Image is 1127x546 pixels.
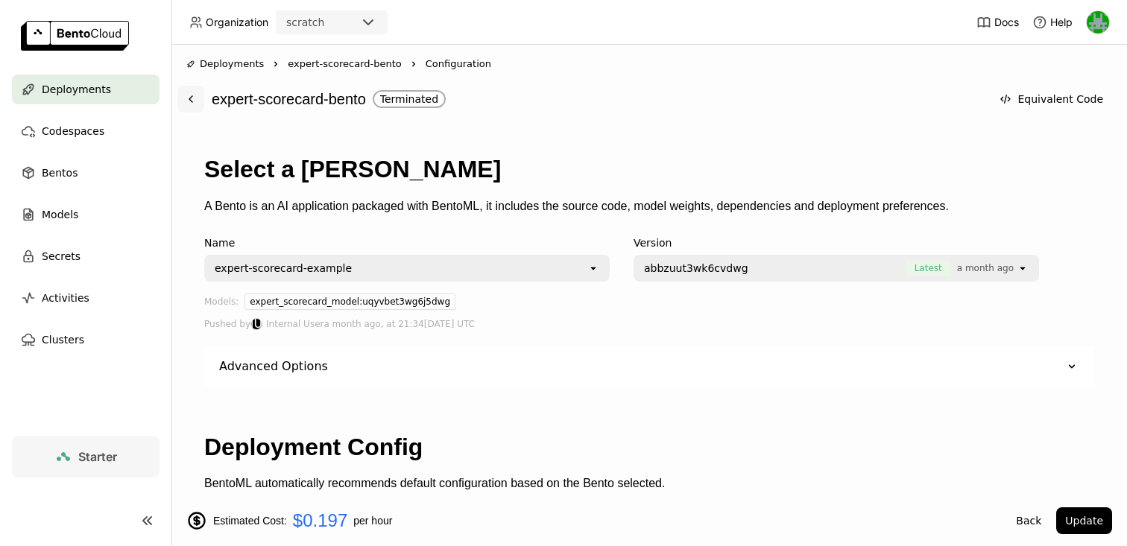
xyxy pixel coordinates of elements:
[42,289,89,307] span: Activities
[204,237,610,249] div: Name
[1050,16,1073,29] span: Help
[644,261,748,276] span: abbzuut3wk6cvdwg
[250,318,262,330] div: Internal User
[634,237,1039,249] div: Version
[204,347,1094,386] div: Advanced Options
[204,316,1094,332] div: Pushed by a month ago, at 21:34[DATE] UTC
[215,261,352,276] div: expert-scorecard-example
[1007,507,1050,534] button: Back
[906,261,951,276] span: Latest
[204,156,1094,183] h1: Select a [PERSON_NAME]
[204,434,1094,461] h1: Deployment Config
[1064,359,1079,374] svg: Down
[78,449,117,464] span: Starter
[12,158,160,188] a: Bentos
[408,58,420,70] svg: Right
[426,57,491,72] span: Configuration
[12,74,160,104] a: Deployments
[42,122,104,140] span: Codespaces
[186,57,1112,72] nav: Breadcrumbs navigation
[42,247,80,265] span: Secrets
[21,21,129,51] img: logo
[12,283,160,313] a: Activities
[12,325,160,355] a: Clusters
[42,206,78,223] span: Models
[12,116,160,146] a: Codespaces
[42,80,111,98] span: Deployments
[219,359,328,374] div: Advanced Options
[1056,507,1112,534] button: Update
[244,293,455,310] div: expert_scorecard_model:uqyvbet3wg6j5dwg
[12,200,160,229] a: Models
[12,436,160,477] a: Starter
[1017,262,1029,274] svg: open
[200,57,264,72] span: Deployments
[266,316,323,332] span: Internal User
[587,262,599,274] svg: open
[380,93,438,105] div: Terminated
[326,16,327,31] input: Selected scratch.
[994,16,1019,29] span: Docs
[12,241,160,271] a: Secrets
[204,200,1094,213] p: A Bento is an AI application packaged with BentoML, it includes the source code, model weights, d...
[976,15,1019,30] a: Docs
[186,510,1001,531] div: Estimated Cost: per hour
[212,85,983,113] div: expert-scorecard-bento
[186,57,264,72] div: Deployments
[288,57,402,72] span: expert-scorecard-bento
[204,477,1094,490] p: BentoML automatically recommends default configuration based on the Bento selected.
[1015,261,1017,276] input: Selected [object Object].
[957,261,1014,276] span: a month ago
[1032,15,1073,30] div: Help
[991,86,1112,112] button: Equivalent Code
[42,331,84,349] span: Clusters
[206,16,268,29] span: Organization
[251,319,262,329] div: IU
[286,15,324,30] div: scratch
[293,510,347,531] span: $0.197
[270,58,282,70] svg: Right
[204,293,239,316] div: Models:
[42,164,78,182] span: Bentos
[1087,11,1109,34] img: Sean Hickey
